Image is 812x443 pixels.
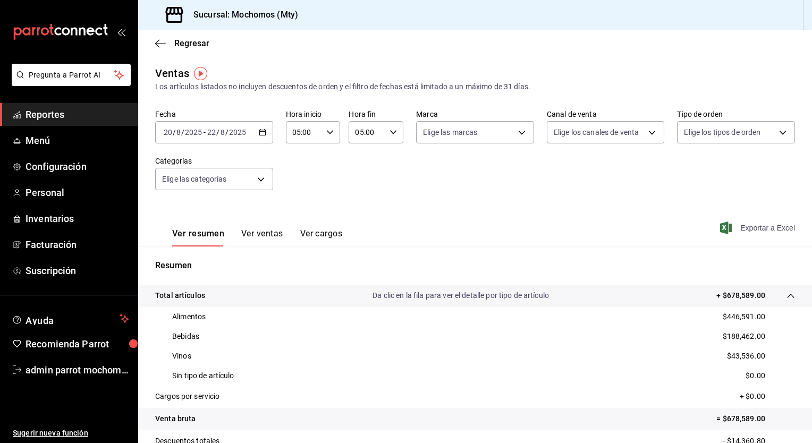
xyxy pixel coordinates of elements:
span: Sugerir nueva función [13,428,129,439]
p: Alimentos [172,311,206,322]
span: admin parrot mochomos [26,363,129,377]
input: ---- [229,128,247,137]
p: $446,591.00 [723,311,765,322]
span: Elige las marcas [423,127,477,138]
button: Pregunta a Parrot AI [12,64,131,86]
div: navigation tabs [172,228,342,246]
label: Marca [416,110,534,118]
span: Elige los tipos de orden [684,127,760,138]
span: Reportes [26,107,129,122]
input: -- [207,128,216,137]
label: Tipo de orden [677,110,795,118]
span: / [225,128,229,137]
p: Total artículos [155,290,205,301]
div: Ventas [155,65,189,81]
h3: Sucursal: Mochomos (Mty) [185,8,298,21]
p: $188,462.00 [723,331,765,342]
span: Elige las categorías [162,174,227,184]
p: Da clic en la fila para ver el detalle por tipo de artículo [373,290,549,301]
p: $43,536.00 [727,351,765,362]
p: Resumen [155,259,795,272]
button: open_drawer_menu [117,28,125,36]
span: / [216,128,219,137]
p: Sin tipo de artículo [172,370,234,381]
label: Hora fin [349,110,403,118]
p: $0.00 [746,370,765,381]
span: Personal [26,185,129,200]
span: Facturación [26,237,129,252]
button: Regresar [155,38,209,48]
button: Ver ventas [241,228,283,246]
p: + $0.00 [740,391,795,402]
p: Vinos [172,351,191,362]
span: Inventarios [26,211,129,226]
span: Suscripción [26,263,129,278]
button: Exportar a Excel [722,221,795,234]
button: Ver cargos [300,228,343,246]
span: Pregunta a Parrot AI [29,70,114,81]
input: -- [163,128,173,137]
p: = $678,589.00 [716,413,795,424]
p: Venta bruta [155,413,196,424]
img: Tooltip marker [194,67,207,80]
span: Menú [26,133,129,148]
span: / [173,128,176,137]
button: Ver resumen [172,228,224,246]
span: - [204,128,206,137]
span: Ayuda [26,312,115,325]
input: -- [220,128,225,137]
p: Bebidas [172,331,199,342]
label: Hora inicio [286,110,341,118]
p: + $678,589.00 [716,290,765,301]
span: / [181,128,184,137]
input: ---- [184,128,202,137]
input: -- [176,128,181,137]
label: Canal de venta [547,110,665,118]
a: Pregunta a Parrot AI [7,77,131,88]
label: Fecha [155,110,273,118]
span: Recomienda Parrot [26,337,129,351]
span: Elige los canales de venta [554,127,639,138]
label: Categorías [155,157,273,165]
span: Regresar [174,38,209,48]
span: Configuración [26,159,129,174]
div: Los artículos listados no incluyen descuentos de orden y el filtro de fechas está limitado a un m... [155,81,795,92]
p: Cargos por servicio [155,391,220,402]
